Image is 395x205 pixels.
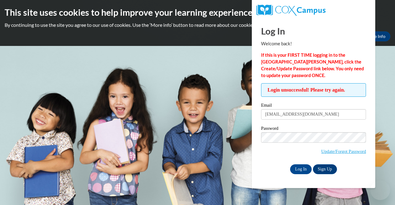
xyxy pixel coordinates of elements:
label: Password [261,126,366,132]
iframe: Button to launch messaging window [370,180,390,200]
input: Log In [290,164,312,174]
a: More Info [361,31,390,41]
img: COX Campus [256,5,326,16]
a: Update/Forgot Password [321,149,366,154]
label: Email [261,103,366,109]
h1: Log In [261,25,366,37]
p: Welcome back! [261,40,366,47]
a: Sign Up [313,164,337,174]
p: By continuing to use the site you agree to our use of cookies. Use the ‘More info’ button to read... [5,22,390,28]
h2: This site uses cookies to help improve your learning experience. [5,6,390,18]
strong: If this is your FIRST TIME logging in to the [GEOGRAPHIC_DATA][PERSON_NAME], click the Create/Upd... [261,52,364,78]
span: Login unsuccessful! Please try again. [261,83,366,97]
